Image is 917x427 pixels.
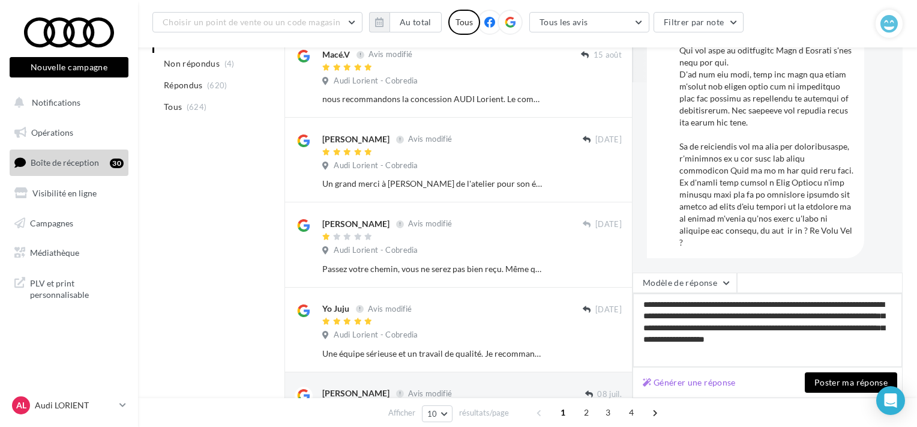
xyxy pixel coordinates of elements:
span: Afficher [388,407,415,419]
span: Avis modifié [408,389,452,398]
span: (620) [207,80,227,90]
button: Générer une réponse [638,375,741,390]
span: Audi Lorient - Cobredia [334,76,418,86]
button: 10 [422,405,452,422]
button: Tous les avis [529,12,649,32]
span: Répondus [164,79,203,91]
div: [PERSON_NAME] [322,387,389,399]
div: 30 [110,159,124,168]
span: AL [16,399,26,411]
span: 10 [427,409,437,419]
button: Filtrer par note [654,12,744,32]
button: Modèle de réponse [633,273,737,293]
div: Un grand merci à [PERSON_NAME] de l'atelier pour son écoute, son dynamisme, sa rigueur profession... [322,178,544,190]
span: Audi Lorient - Cobredia [334,245,418,256]
span: Non répondus [164,58,220,70]
div: Passez votre chemin, vous ne serez pas bien reçu. Même quand on est client Audi depuis plus de 15... [322,263,544,275]
span: 4 [622,403,641,422]
span: [DATE] [595,219,622,230]
span: Médiathèque [30,247,79,258]
a: Médiathèque [7,240,131,265]
span: 15 août [594,50,622,61]
div: [PERSON_NAME] [322,133,389,145]
span: Visibilité en ligne [32,188,97,198]
span: Avis modifié [368,304,412,313]
span: 3 [598,403,618,422]
span: Boîte de réception [31,157,99,168]
a: Visibilité en ligne [7,181,131,206]
span: Tous [164,101,182,113]
span: 1 [553,403,573,422]
button: Poster ma réponse [805,372,897,393]
span: Audi Lorient - Cobredia [334,160,418,171]
span: Choisir un point de vente ou un code magasin [163,17,340,27]
button: Au total [369,12,442,32]
span: Campagnes [30,217,73,228]
span: PLV et print personnalisable [30,275,124,301]
div: Tous [448,10,480,35]
span: (4) [224,59,235,68]
p: Audi LORIENT [35,399,115,411]
span: [DATE] [595,304,622,315]
a: Campagnes [7,211,131,236]
span: Audi Lorient - Cobredia [334,330,418,341]
span: 08 juil. [597,389,622,400]
span: [DATE] [595,135,622,145]
a: Boîte de réception30 [7,150,131,175]
a: Opérations [7,120,131,145]
button: Au total [389,12,442,32]
span: résultats/page [459,407,509,419]
div: Une équipe sérieuse et un travail de qualité. Je recommande cet établissement. [322,348,544,360]
span: Tous les avis [540,17,588,27]
a: AL Audi LORIENT [10,394,128,417]
div: Open Intercom Messenger [876,386,905,415]
span: Opérations [31,127,73,138]
button: Notifications [7,90,126,115]
div: Yo Juju [322,303,349,315]
div: Macé.V [322,49,350,61]
div: [PERSON_NAME] [322,218,389,230]
span: Avis modifié [408,135,452,144]
div: nous recommandons la concession AUDI Lorient. Le commercial, [PERSON_NAME], a su cibler notre rec... [322,93,544,105]
span: Avis modifié [368,50,412,59]
span: Avis modifié [408,219,452,229]
button: Nouvelle campagne [10,57,128,77]
span: 2 [577,403,596,422]
span: Notifications [32,97,80,108]
a: PLV et print personnalisable [7,270,131,306]
button: Choisir un point de vente ou un code magasin [152,12,362,32]
span: (624) [187,102,207,112]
